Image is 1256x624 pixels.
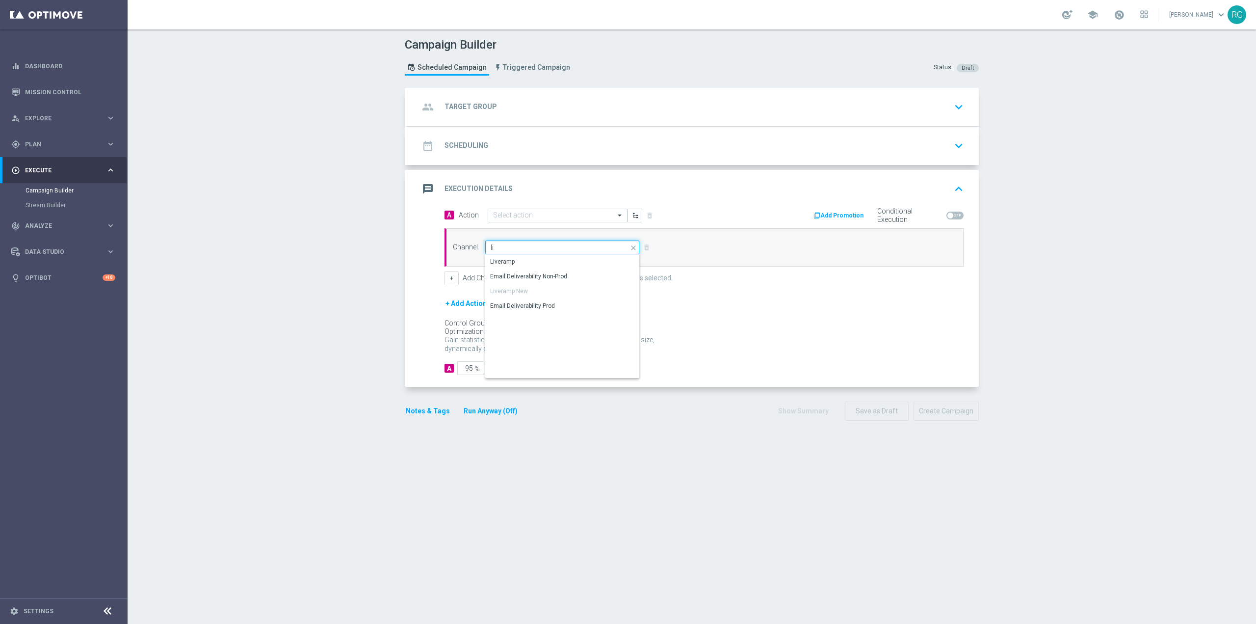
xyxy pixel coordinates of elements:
colored-tag: Draft [957,63,979,71]
button: Add Promotion [812,210,867,221]
button: Notes & Tags [405,405,451,417]
input: Quick find [485,241,639,254]
div: Email Deliverability Non-Prod [490,272,567,281]
div: A [445,364,454,373]
i: message [419,180,437,198]
a: Scheduled Campaign [405,59,489,76]
label: Conditional Execution [877,207,942,224]
i: lightbulb [11,273,20,282]
div: Control Group Optimization [445,319,527,336]
i: keyboard_arrow_right [106,139,115,149]
h2: Scheduling [445,141,488,150]
i: gps_fixed [11,140,20,149]
span: Analyze [25,223,106,229]
i: track_changes [11,221,20,230]
span: % [474,365,480,373]
div: Plan [11,140,106,149]
i: keyboard_arrow_right [106,221,115,230]
div: RG [1228,5,1246,24]
div: Mission Control [11,79,115,105]
a: Stream Builder [26,201,102,209]
button: lightbulb Optibot +10 [11,274,116,282]
a: Campaign Builder [26,187,102,194]
div: Email Deliverability Prod [490,301,555,310]
button: track_changes Analyze keyboard_arrow_right [11,222,116,230]
h2: Execution Details [445,184,513,193]
div: Dashboard [11,53,115,79]
span: keyboard_arrow_down [1216,9,1227,20]
button: Run Anyway (Off) [463,405,519,417]
div: date_range Scheduling keyboard_arrow_down [419,136,967,155]
h2: Target Group [445,102,497,111]
div: Liveramp New [490,287,528,296]
div: Press SPACE to select this row. [485,255,640,270]
label: Add Channel [463,274,501,282]
span: school [1087,9,1098,20]
button: person_search Explore keyboard_arrow_right [11,114,116,122]
div: Execute [11,166,106,175]
span: Explore [25,115,106,121]
i: settings [10,607,19,616]
button: equalizer Dashboard [11,62,116,70]
div: Status: [934,63,953,72]
i: keyboard_arrow_up [951,182,966,196]
label: Action [459,211,479,219]
button: + Add Action [445,298,488,310]
button: Data Studio keyboard_arrow_right [11,248,116,256]
i: keyboard_arrow_right [106,247,115,256]
div: Explore [11,114,106,123]
div: message Execution Details keyboard_arrow_up [419,180,967,198]
div: Press SPACE to select this row. [485,284,640,299]
span: A [445,211,454,219]
span: Execute [25,167,106,173]
div: Stream Builder [26,198,127,213]
button: keyboard_arrow_up [950,180,967,198]
div: group Target Group keyboard_arrow_down [419,98,967,116]
button: + [445,271,459,285]
div: Liveramp [490,257,515,266]
a: Dashboard [25,53,115,79]
i: group [419,98,437,116]
div: +10 [103,274,115,281]
div: Data Studio [11,247,106,256]
a: Settings [24,608,53,614]
i: keyboard_arrow_down [951,100,966,114]
span: Data Studio [25,249,106,255]
button: keyboard_arrow_down [950,98,967,116]
button: Create Campaign [914,402,979,421]
i: play_circle_outline [11,166,20,175]
button: gps_fixed Plan keyboard_arrow_right [11,140,116,148]
h1: Campaign Builder [405,38,575,52]
a: [PERSON_NAME]keyboard_arrow_down [1168,7,1228,22]
div: Optibot [11,265,115,291]
span: Plan [25,141,106,147]
i: keyboard_arrow_right [106,165,115,175]
div: Analyze [11,221,106,230]
i: equalizer [11,62,20,71]
span: Triggered Campaign [503,63,570,72]
label: Channel [453,243,478,251]
a: Mission Control [25,79,115,105]
i: date_range [419,137,437,155]
a: Optibot [25,265,103,291]
i: close [629,241,639,255]
div: Press SPACE to select this row. [485,299,640,314]
div: Campaign Builder [26,183,127,198]
a: Triggered Campaign [492,59,573,76]
i: keyboard_arrow_down [951,138,966,153]
i: person_search [11,114,20,123]
i: keyboard_arrow_right [106,113,115,123]
button: Mission Control [11,88,116,96]
button: Save as Draft [845,402,909,421]
div: Press SPACE to select this row. [485,270,640,284]
span: Draft [962,65,974,71]
button: play_circle_outline Execute keyboard_arrow_right [11,166,116,174]
span: Scheduled Campaign [418,63,487,72]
